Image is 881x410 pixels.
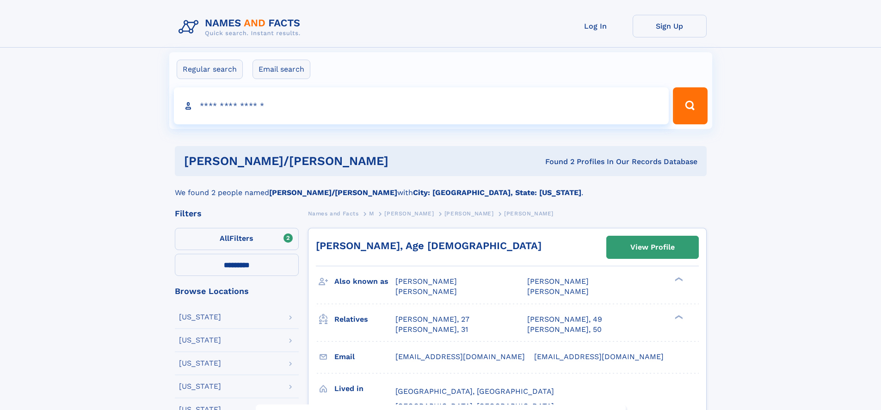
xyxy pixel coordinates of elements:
b: [PERSON_NAME]/[PERSON_NAME] [269,188,397,197]
label: Regular search [177,60,243,79]
span: All [220,234,229,243]
span: [EMAIL_ADDRESS][DOMAIN_NAME] [395,352,525,361]
div: ❯ [672,314,684,320]
span: [PERSON_NAME] [504,210,554,217]
div: [US_STATE] [179,337,221,344]
img: Logo Names and Facts [175,15,308,40]
span: [PERSON_NAME] [527,287,589,296]
h3: Relatives [334,312,395,327]
a: View Profile [607,236,698,258]
a: Log In [559,15,633,37]
div: Browse Locations [175,287,299,295]
div: ❯ [672,276,684,282]
a: [PERSON_NAME] [444,208,494,219]
a: Names and Facts [308,208,359,219]
h3: Email [334,349,395,365]
div: We found 2 people named with . [175,176,707,198]
div: View Profile [630,237,675,258]
div: Found 2 Profiles In Our Records Database [467,157,697,167]
input: search input [174,87,669,124]
a: [PERSON_NAME], 31 [395,324,468,335]
span: [PERSON_NAME] [395,277,457,286]
a: [PERSON_NAME], 50 [527,324,602,335]
div: Filters [175,209,299,218]
span: [PERSON_NAME] [384,210,434,217]
a: [PERSON_NAME], 49 [527,314,602,324]
span: [PERSON_NAME] [527,277,589,286]
span: M [369,210,374,217]
a: [PERSON_NAME] [384,208,434,219]
button: Search Button [673,87,707,124]
div: [US_STATE] [179,313,221,321]
a: [PERSON_NAME], 27 [395,314,469,324]
label: Email search [253,60,310,79]
h1: [PERSON_NAME]/[PERSON_NAME] [184,155,467,167]
span: [PERSON_NAME] [444,210,494,217]
div: [US_STATE] [179,383,221,390]
label: Filters [175,228,299,250]
a: M [369,208,374,219]
h3: Lived in [334,381,395,397]
span: [GEOGRAPHIC_DATA], [GEOGRAPHIC_DATA] [395,387,554,396]
span: [PERSON_NAME] [395,287,457,296]
h3: Also known as [334,274,395,289]
span: [EMAIL_ADDRESS][DOMAIN_NAME] [534,352,664,361]
a: Sign Up [633,15,707,37]
div: [US_STATE] [179,360,221,367]
a: [PERSON_NAME], Age [DEMOGRAPHIC_DATA] [316,240,542,251]
b: City: [GEOGRAPHIC_DATA], State: [US_STATE] [413,188,581,197]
